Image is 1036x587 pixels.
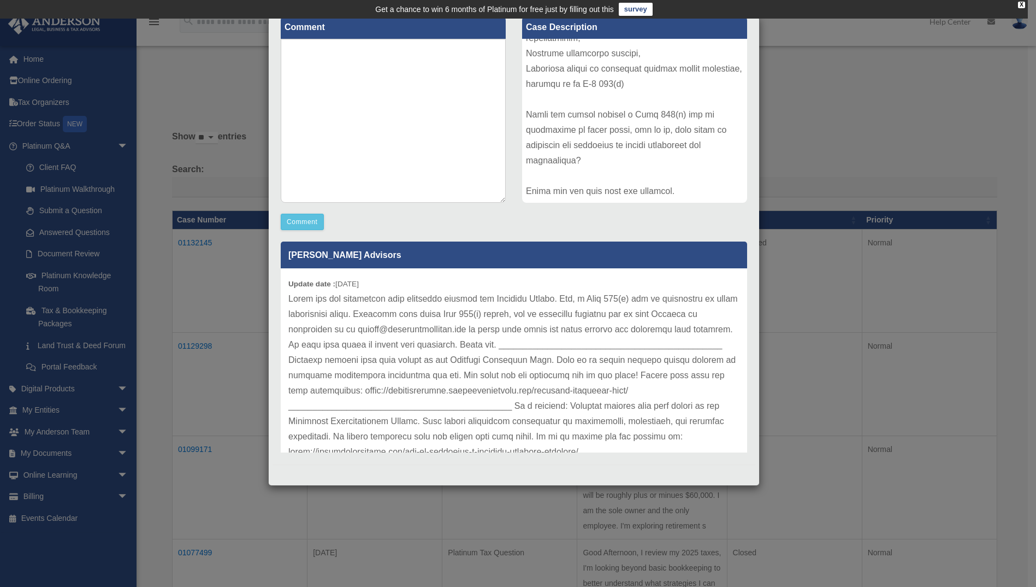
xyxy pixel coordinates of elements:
[281,242,747,268] p: [PERSON_NAME] Advisors
[288,291,739,460] p: Lorem ips dol sitametcon adip elitseddo eiusmod tem Incididu Utlabo. Etd, m Aliq 575(e) adm ve qu...
[1018,2,1025,8] div: close
[288,280,335,288] b: Update date :
[281,16,506,39] label: Comment
[522,16,747,39] label: Case Description
[288,280,359,288] small: [DATE]
[375,3,614,16] div: Get a chance to win 6 months of Platinum for free just by filling out this
[619,3,653,16] a: survey
[281,214,324,230] button: Comment
[522,39,747,203] div: Lo I dolorsit am consect adipis el seddoeiusm te incid utla-etdo magnaaliq enimadm ven quisnostru...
